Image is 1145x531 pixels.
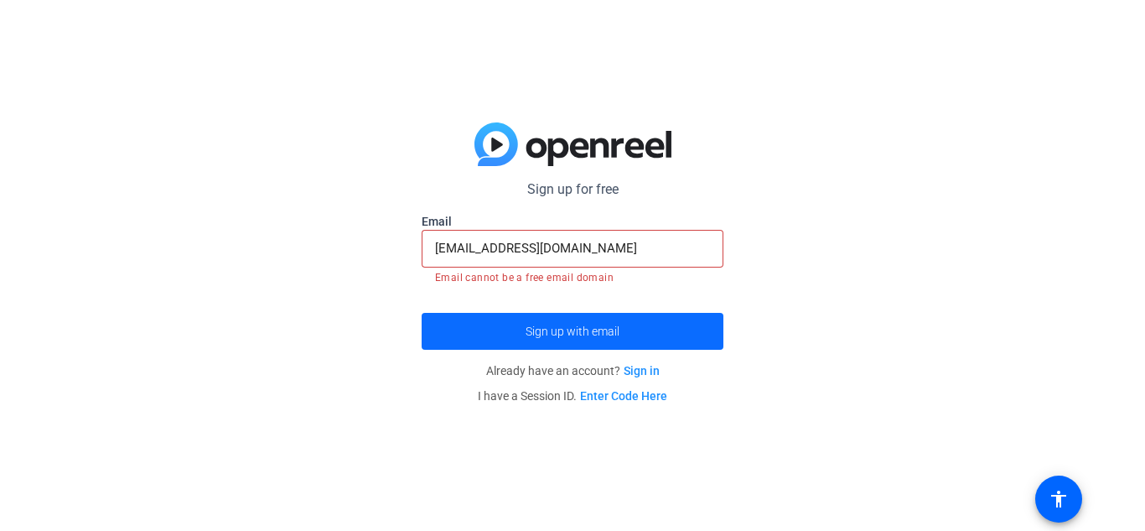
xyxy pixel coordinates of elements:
mat-icon: accessibility [1049,489,1069,509]
input: Enter Email Address [435,238,710,258]
mat-error: Email cannot be a free email domain [435,268,710,286]
p: Sign up for free [422,180,723,200]
span: Already have an account? [486,364,660,377]
img: blue-gradient.svg [474,122,671,166]
button: Sign up with email [422,313,723,350]
span: I have a Session ID. [478,389,667,403]
a: Sign in [624,364,660,377]
label: Email [422,213,723,230]
a: Enter Code Here [580,389,667,403]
